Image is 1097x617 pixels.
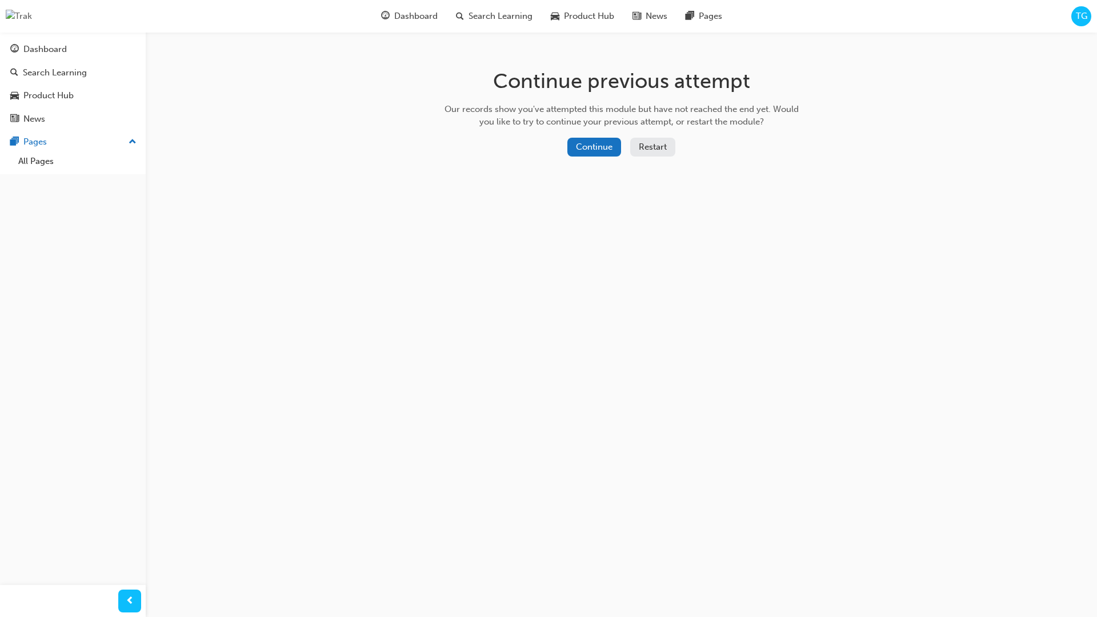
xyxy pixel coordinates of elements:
[686,9,694,23] span: pages-icon
[10,137,19,147] span: pages-icon
[10,91,19,101] span: car-icon
[1071,6,1091,26] button: TG
[6,10,32,23] img: Trak
[564,10,614,23] span: Product Hub
[469,10,533,23] span: Search Learning
[23,43,67,56] div: Dashboard
[542,5,623,28] a: car-iconProduct Hub
[372,5,447,28] a: guage-iconDashboard
[646,10,667,23] span: News
[632,9,641,23] span: news-icon
[381,9,390,23] span: guage-icon
[567,138,621,157] button: Continue
[23,66,87,79] div: Search Learning
[10,114,19,125] span: news-icon
[441,69,803,94] h1: Continue previous attempt
[5,39,141,60] a: Dashboard
[5,109,141,130] a: News
[394,10,438,23] span: Dashboard
[10,45,19,55] span: guage-icon
[5,62,141,83] a: Search Learning
[623,5,676,28] a: news-iconNews
[456,9,464,23] span: search-icon
[5,37,141,131] button: DashboardSearch LearningProduct HubNews
[23,135,47,149] div: Pages
[5,85,141,106] a: Product Hub
[1076,10,1087,23] span: TG
[630,138,675,157] button: Restart
[676,5,731,28] a: pages-iconPages
[5,131,141,153] button: Pages
[10,68,18,78] span: search-icon
[14,153,141,170] a: All Pages
[441,103,803,129] div: Our records show you've attempted this module but have not reached the end yet. Would you like to...
[23,89,74,102] div: Product Hub
[551,9,559,23] span: car-icon
[699,10,722,23] span: Pages
[126,594,134,608] span: prev-icon
[447,5,542,28] a: search-iconSearch Learning
[129,135,137,150] span: up-icon
[23,113,45,126] div: News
